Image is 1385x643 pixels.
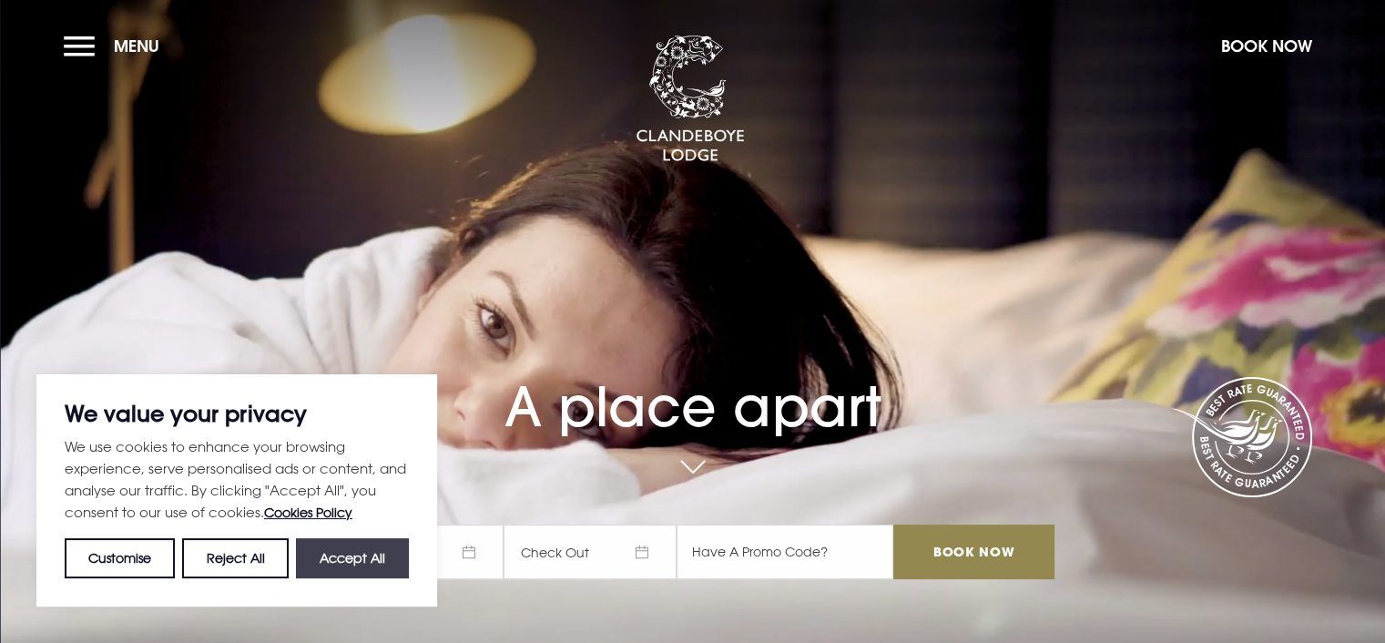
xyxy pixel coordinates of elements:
input: Have A Promo Code? [677,525,893,579]
h1: A place apart [331,335,1054,439]
div: We value your privacy [36,374,437,607]
button: Menu [64,26,168,66]
span: Menu [114,36,159,56]
img: Clandeboye Lodge [636,36,745,163]
input: Book Now [893,525,1054,579]
span: Check Out [504,525,677,579]
button: Accept All [296,538,409,578]
button: Book Now [1212,26,1321,66]
p: We use cookies to enhance your browsing experience, serve personalised ads or content, and analys... [65,435,409,524]
p: We value your privacy [65,403,409,424]
a: Cookies Policy [264,505,352,520]
button: Customise [65,538,175,578]
button: Reject All [182,538,288,578]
